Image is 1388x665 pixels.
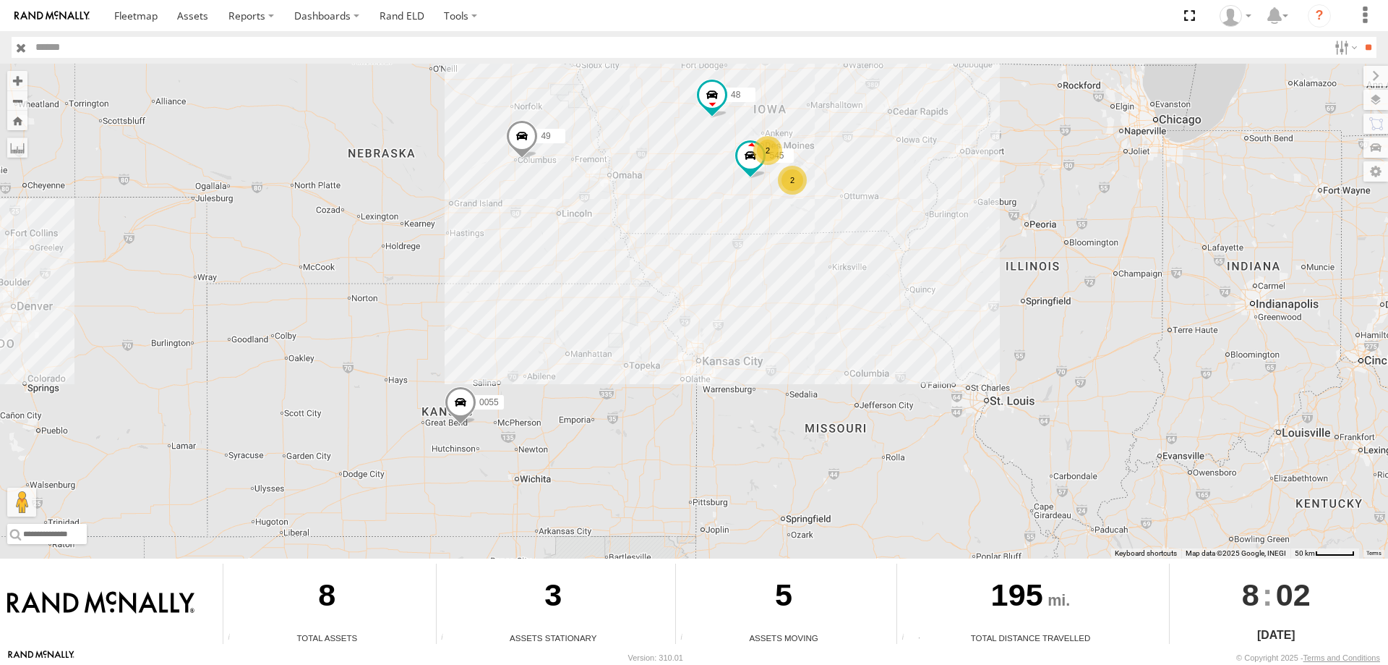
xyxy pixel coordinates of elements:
img: Rand McNally [7,591,194,616]
span: 02 [1276,564,1311,626]
div: Total Assets [223,632,430,644]
button: Zoom in [7,71,27,90]
div: Chase Tanke [1214,5,1256,27]
button: Drag Pegman onto the map to open Street View [7,488,36,517]
label: Map Settings [1363,161,1388,182]
label: Measure [7,137,27,158]
div: 2 [778,166,807,195]
div: Assets Moving [676,632,891,644]
div: Total number of Enabled Assets [223,633,245,644]
span: Map data ©2025 Google, INEGI [1186,549,1286,557]
div: Total Distance Travelled [897,632,1163,644]
img: rand-logo.svg [14,11,90,21]
div: 2 [753,136,782,165]
i: ? [1308,4,1331,27]
span: 49 [541,131,550,141]
span: 48 [731,90,740,101]
div: © Copyright 2025 - [1236,653,1380,662]
div: 195 [897,564,1163,632]
a: Terms and Conditions [1303,653,1380,662]
a: Visit our Website [8,651,74,665]
a: Terms (opens in new tab) [1366,550,1381,556]
div: Version: 310.01 [628,653,683,662]
div: Assets Stationary [437,632,670,644]
div: : [1170,564,1383,626]
button: Zoom out [7,90,27,111]
span: 0055 [479,397,499,407]
div: 8 [223,564,430,632]
button: Keyboard shortcuts [1115,548,1177,559]
div: [DATE] [1170,627,1383,644]
button: Zoom Home [7,111,27,130]
button: Map Scale: 50 km per 51 pixels [1290,548,1359,559]
div: 5 [676,564,891,632]
span: 50 km [1295,549,1315,557]
div: Total number of assets current in transit. [676,633,698,644]
div: 3 [437,564,670,632]
span: 545 [769,151,784,161]
div: Total distance travelled by all assets within specified date range and applied filters [897,633,919,644]
span: 8 [1242,564,1259,626]
label: Search Filter Options [1329,37,1360,58]
div: Total number of assets current stationary. [437,633,458,644]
